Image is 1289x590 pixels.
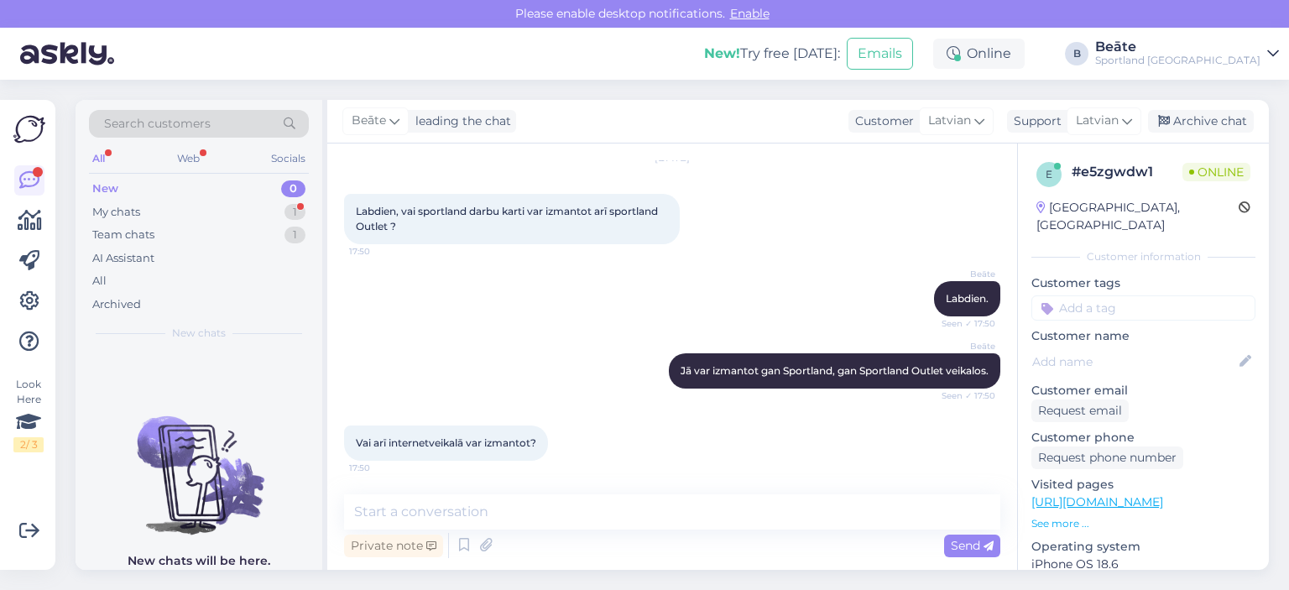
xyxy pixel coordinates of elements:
div: Archived [92,296,141,313]
span: e [1046,168,1052,180]
div: Try free [DATE]: [704,44,840,64]
span: New chats [172,326,226,341]
span: Labdien. [946,292,989,305]
div: Archive chat [1148,110,1254,133]
div: AI Assistant [92,250,154,267]
p: See more ... [1031,516,1255,531]
div: Sportland [GEOGRAPHIC_DATA] [1095,54,1260,67]
b: New! [704,45,740,61]
div: B [1065,42,1088,65]
div: Online [933,39,1025,69]
a: BeāteSportland [GEOGRAPHIC_DATA] [1095,40,1279,67]
div: Request phone number [1031,446,1183,469]
span: Beāte [932,340,995,352]
img: Askly Logo [13,113,45,145]
p: Customer phone [1031,429,1255,446]
input: Add name [1032,352,1236,371]
p: Customer name [1031,327,1255,345]
span: Beāte [932,268,995,280]
p: Customer email [1031,382,1255,399]
input: Add a tag [1031,295,1255,321]
span: Enable [725,6,775,21]
img: No chats [76,386,322,537]
p: Visited pages [1031,476,1255,493]
span: Seen ✓ 17:50 [932,317,995,330]
div: 0 [281,180,305,197]
div: Socials [268,148,309,170]
p: iPhone OS 18.6 [1031,556,1255,573]
div: All [89,148,108,170]
div: Customer information [1031,249,1255,264]
a: [URL][DOMAIN_NAME] [1031,494,1163,509]
div: Request email [1031,399,1129,422]
span: Send [951,538,994,553]
span: Online [1182,163,1250,181]
div: Private note [344,535,443,557]
div: Support [1007,112,1062,130]
button: Emails [847,38,913,70]
p: Operating system [1031,538,1255,556]
span: Vai arī internetveikalā var izmantot? [356,436,536,449]
div: My chats [92,204,140,221]
div: 2 / 3 [13,437,44,452]
div: Team chats [92,227,154,243]
p: New chats will be here. [128,552,270,570]
span: Seen ✓ 17:50 [932,389,995,402]
span: Jā var izmantot gan Sportland, gan Sportland Outlet veikalos. [681,364,989,377]
span: Beāte [352,112,386,130]
div: New [92,180,118,197]
div: Web [174,148,203,170]
div: Look Here [13,377,44,452]
p: Customer tags [1031,274,1255,292]
div: 1 [284,204,305,221]
span: 17:50 [349,462,412,474]
div: # e5zgwdw1 [1072,162,1182,182]
div: 1 [284,227,305,243]
div: leading the chat [409,112,511,130]
span: Labdien, vai sportland darbu karti var izmantot arī sportland Outlet ? [356,205,660,232]
div: [GEOGRAPHIC_DATA], [GEOGRAPHIC_DATA] [1036,199,1239,234]
div: All [92,273,107,290]
span: 17:50 [349,245,412,258]
div: Customer [848,112,914,130]
span: Search customers [104,115,211,133]
span: Latvian [928,112,971,130]
div: Beāte [1095,40,1260,54]
span: Latvian [1076,112,1119,130]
